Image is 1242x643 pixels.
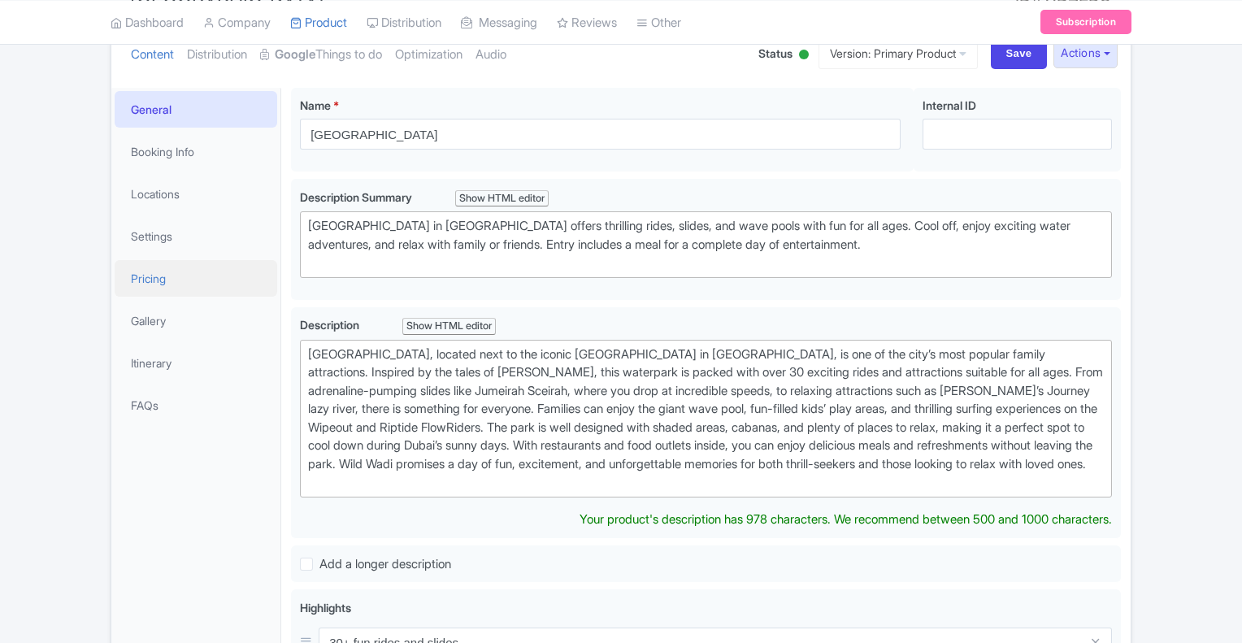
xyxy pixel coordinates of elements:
span: Add a longer description [319,556,451,571]
a: FAQs [115,387,277,424]
a: Optimization [395,29,462,80]
div: Active [796,43,812,68]
a: Settings [115,218,277,254]
div: Show HTML editor [455,190,549,207]
a: Locations [115,176,277,212]
span: Internal ID [923,98,976,112]
div: [GEOGRAPHIC_DATA] in [GEOGRAPHIC_DATA] offers thrilling rides, slides, and wave pools with fun fo... [308,217,1104,272]
a: Pricing [115,260,277,297]
a: Subscription [1040,10,1131,34]
a: Itinerary [115,345,277,381]
a: Content [131,29,174,80]
a: GoogleThings to do [260,29,382,80]
span: Name [300,98,331,112]
div: Show HTML editor [402,318,496,335]
span: Status [758,45,793,62]
a: Distribution [187,29,247,80]
a: General [115,91,277,128]
strong: Google [275,46,315,64]
a: Version: Primary Product [819,37,978,69]
input: Save [991,38,1048,69]
div: Your product's description has 978 characters. We recommend between 500 and 1000 characters. [580,510,1112,529]
a: Booking Info [115,133,277,170]
button: Actions [1053,38,1118,68]
span: Highlights [300,601,351,615]
span: Description [300,318,362,332]
div: [GEOGRAPHIC_DATA], located next to the iconic [GEOGRAPHIC_DATA] in [GEOGRAPHIC_DATA], is one of t... [308,345,1104,492]
span: Description Summary [300,190,415,204]
a: Audio [476,29,506,80]
a: Gallery [115,302,277,339]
